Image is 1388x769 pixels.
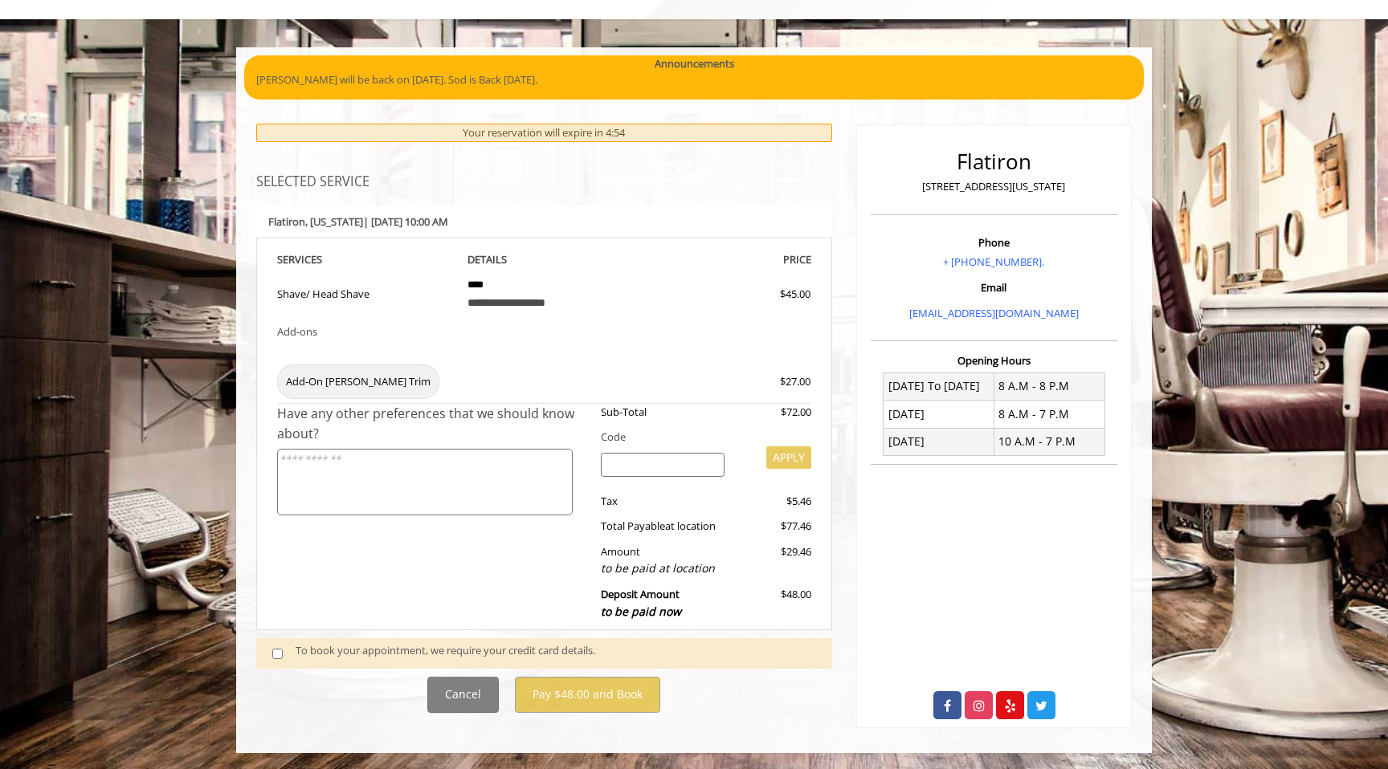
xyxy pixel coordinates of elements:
[455,250,634,269] th: DETAILS
[737,518,810,535] div: $77.46
[268,214,448,229] b: Flatiron | [DATE] 10:00 AM
[665,519,716,533] span: at location
[589,429,811,446] div: Code
[277,315,455,356] td: Add-ons
[601,587,681,619] b: Deposit Amount
[256,71,1132,88] p: [PERSON_NAME] will be back on [DATE]. Sod is Back [DATE].
[296,642,816,664] div: To book your appointment, we require your credit card details.
[737,586,810,620] div: $48.00
[875,150,1113,173] h2: Flatiron
[943,254,1044,269] a: + [PHONE_NUMBER].
[737,543,810,578] div: $29.46
[994,428,1104,455] td: 10 A.M - 7 P.M
[875,237,1113,248] h3: Phone
[427,677,499,713] button: Cancel
[633,250,811,269] th: PRICE
[277,404,589,445] div: Have any other preferences that we should know about?
[277,269,455,315] td: Shave/ Head Shave
[994,372,1104,400] td: 8 A.M - 8 P.M
[256,175,832,189] h3: SELECTED SERVICE
[871,355,1117,366] h3: Opening Hours
[601,559,725,577] div: to be paid at location
[722,286,810,303] div: $45.00
[256,124,832,142] div: Your reservation will expire in 4:54
[875,178,1113,195] p: [STREET_ADDRESS][US_STATE]
[589,404,737,421] div: Sub-Total
[994,401,1104,428] td: 8 A.M - 7 P.M
[316,252,322,267] span: S
[737,493,810,510] div: $5.46
[601,604,681,619] span: to be paid now
[515,677,660,713] button: Pay $48.00 and Book
[277,364,439,399] span: Add-On Beard Trim
[884,401,994,428] td: [DATE]
[589,543,737,578] div: Amount
[277,250,455,269] th: SERVICE
[884,428,994,455] td: [DATE]
[737,404,810,421] div: $72.00
[875,282,1113,293] h3: Email
[655,55,734,72] b: Announcements
[589,518,737,535] div: Total Payable
[722,373,810,390] div: $27.00
[884,372,994,400] td: [DATE] To [DATE]
[766,446,811,469] button: APPLY
[589,493,737,510] div: Tax
[305,214,363,229] span: , [US_STATE]
[909,306,1079,320] a: [EMAIL_ADDRESS][DOMAIN_NAME]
